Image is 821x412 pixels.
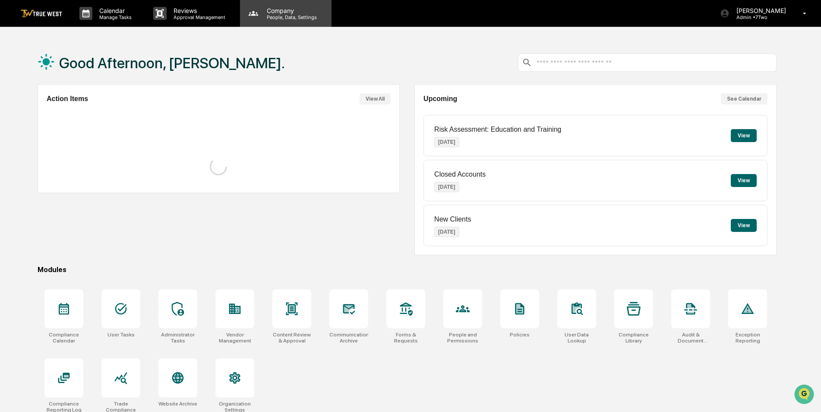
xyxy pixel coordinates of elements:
[9,66,24,82] img: 1746055101610-c473b297-6a78-478c-a979-82029cc54cd1
[731,129,757,142] button: View
[147,69,157,79] button: Start new chat
[92,14,136,20] p: Manage Tasks
[29,66,142,75] div: Start new chat
[721,93,767,105] button: See Calendar
[793,383,817,407] iframe: Open customer support
[59,105,111,121] a: 🗄️Attestations
[86,146,104,153] span: Pylon
[29,75,109,82] div: We're available if you need us!
[61,146,104,153] a: Powered byPylon
[9,110,16,117] div: 🖐️
[329,332,368,344] div: Communications Archive
[158,401,197,407] div: Website Archive
[731,174,757,187] button: View
[215,332,254,344] div: Vendor Management
[63,110,69,117] div: 🗄️
[44,332,83,344] div: Compliance Calendar
[434,126,561,133] p: Risk Assessment: Education and Training
[434,171,486,178] p: Closed Accounts
[59,54,285,72] h1: Good Afternoon, [PERSON_NAME].
[5,105,59,121] a: 🖐️Preclearance
[434,227,459,237] p: [DATE]
[167,14,230,20] p: Approval Management
[557,332,596,344] div: User Data Lookup
[729,14,790,20] p: Admin • 7Two
[158,332,197,344] div: Administrator Tasks
[272,332,311,344] div: Content Review & Approval
[38,266,777,274] div: Modules
[17,109,56,117] span: Preclearance
[434,182,459,192] p: [DATE]
[731,219,757,232] button: View
[47,95,88,103] h2: Action Items
[423,95,457,103] h2: Upcoming
[9,126,16,133] div: 🔎
[671,332,710,344] div: Audit & Document Logs
[443,332,482,344] div: People and Permissions
[260,7,321,14] p: Company
[107,332,135,338] div: User Tasks
[17,125,54,134] span: Data Lookup
[386,332,425,344] div: Forms & Requests
[360,93,391,105] button: View All
[167,7,230,14] p: Reviews
[5,122,58,137] a: 🔎Data Lookup
[510,332,530,338] div: Policies
[9,18,157,32] p: How can we help?
[21,10,62,18] img: logo
[434,137,459,147] p: [DATE]
[729,7,790,14] p: [PERSON_NAME]
[434,216,471,223] p: New Clients
[614,332,653,344] div: Compliance Library
[71,109,107,117] span: Attestations
[92,7,136,14] p: Calendar
[728,332,767,344] div: Exception Reporting
[260,14,321,20] p: People, Data, Settings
